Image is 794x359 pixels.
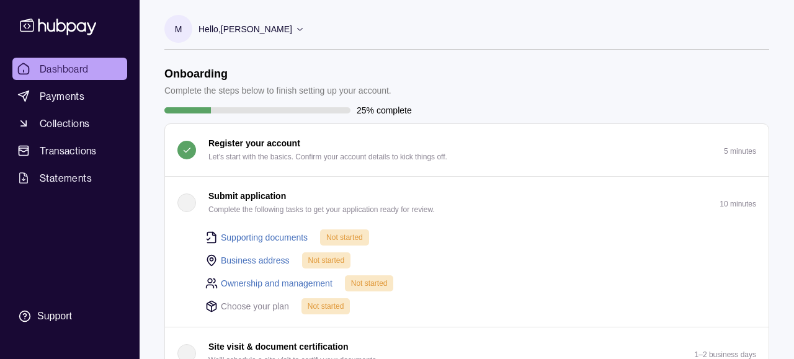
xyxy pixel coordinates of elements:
p: Complete the steps below to finish setting up your account. [164,84,391,97]
h1: Onboarding [164,67,391,81]
span: Transactions [40,143,97,158]
a: Ownership and management [221,277,332,290]
div: Submit application Complete the following tasks to get your application ready for review.10 minutes [165,229,769,327]
a: Support [12,303,127,329]
span: Not started [308,256,345,265]
button: Register your account Let's start with the basics. Confirm your account details to kick things of... [165,124,769,176]
div: Support [37,309,72,323]
p: Let's start with the basics. Confirm your account details to kick things off. [208,150,447,164]
p: 10 minutes [720,200,756,208]
a: Supporting documents [221,231,308,244]
p: 1–2 business days [695,350,756,359]
p: m [175,22,182,36]
p: 25% complete [357,104,412,117]
a: Business address [221,254,290,267]
span: Payments [40,89,84,104]
p: Hello, [PERSON_NAME] [198,22,292,36]
a: Payments [12,85,127,107]
p: 5 minutes [724,147,756,156]
p: Choose your plan [221,299,289,313]
button: Submit application Complete the following tasks to get your application ready for review.10 minutes [165,177,769,229]
p: Register your account [208,136,300,150]
a: Transactions [12,140,127,162]
p: Complete the following tasks to get your application ready for review. [208,203,435,216]
span: Not started [308,302,344,311]
span: Not started [351,279,388,288]
a: Statements [12,167,127,189]
span: Not started [326,233,363,242]
p: Site visit & document certification [208,340,349,353]
span: Dashboard [40,61,89,76]
p: Submit application [208,189,286,203]
a: Collections [12,112,127,135]
span: Statements [40,171,92,185]
span: Collections [40,116,89,131]
a: Dashboard [12,58,127,80]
